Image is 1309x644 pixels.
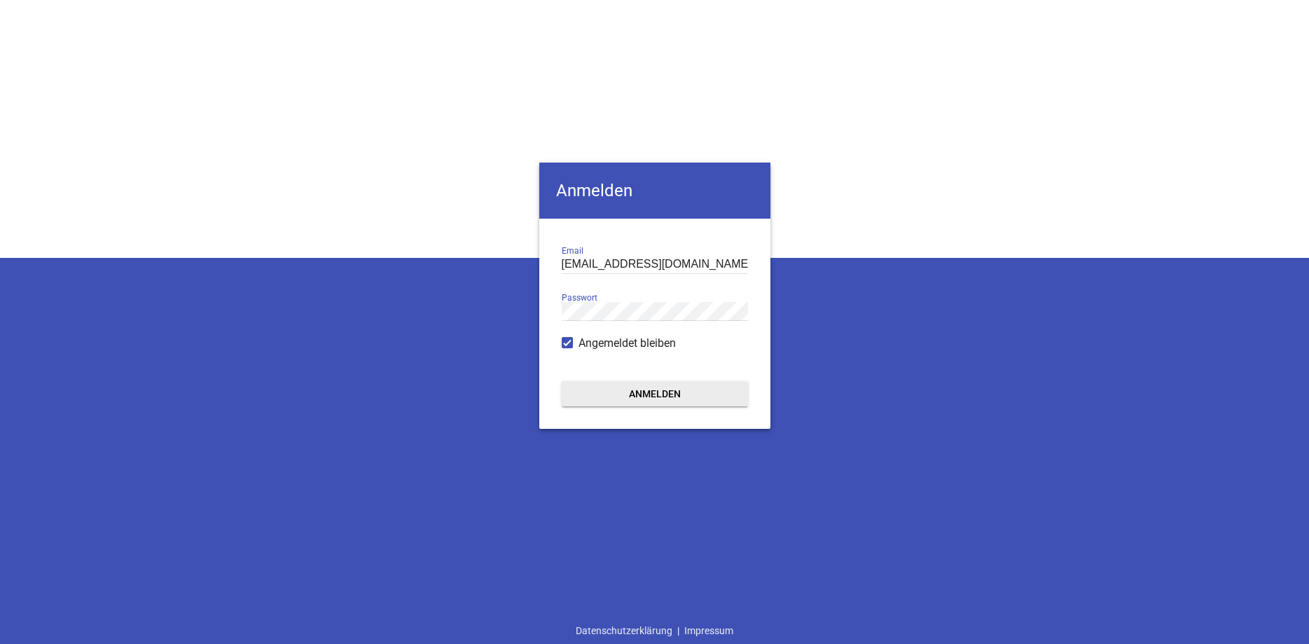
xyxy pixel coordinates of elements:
div: | [571,617,738,644]
button: Anmelden [562,381,748,406]
a: Datenschutzerklärung [571,617,677,644]
span: Angemeldet bleiben [579,335,676,352]
h4: Anmelden [539,163,770,219]
a: Impressum [679,617,738,644]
